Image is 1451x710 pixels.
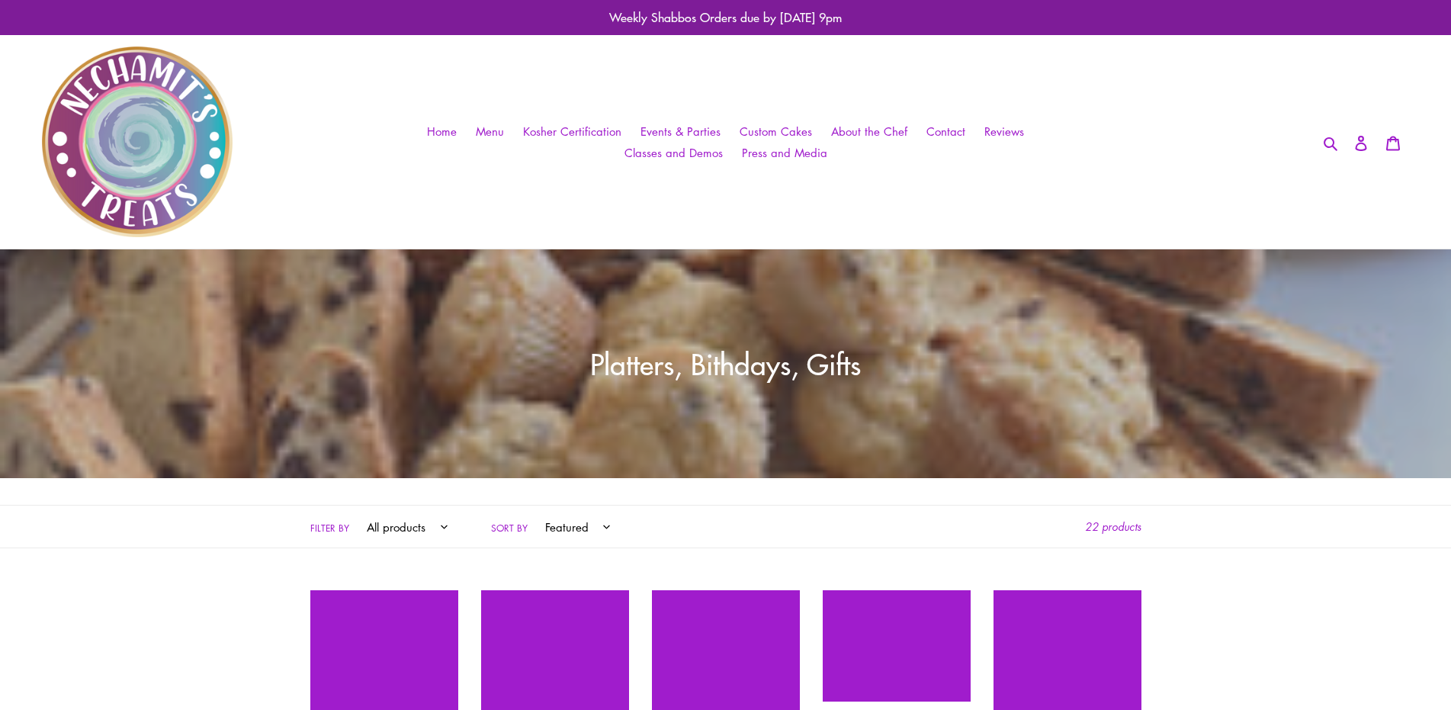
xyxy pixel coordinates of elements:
a: Custom Cakes [732,120,820,143]
a: Events & Parties [633,120,728,143]
span: Platters, Bithdays, Gifts [590,344,861,383]
img: Nechamit&#39;s Treats [42,47,233,237]
a: Kosher Certification [515,120,629,143]
span: Reviews [984,124,1024,140]
span: Kosher Certification [523,124,621,140]
span: Custom Cakes [740,124,812,140]
span: About the Chef [831,124,907,140]
a: Menu [468,120,512,143]
a: Home [419,120,464,143]
span: Classes and Demos [624,145,723,161]
span: Menu [476,124,504,140]
a: Reviews [977,120,1032,143]
a: Classes and Demos [617,142,730,164]
span: Press and Media [742,145,827,161]
a: Contact [919,120,973,143]
label: Filter by [310,522,349,535]
span: 22 products [1085,519,1141,534]
span: Contact [926,124,965,140]
a: Press and Media [734,142,835,164]
span: Home [427,124,457,140]
span: Events & Parties [640,124,721,140]
a: About the Chef [823,120,915,143]
label: Sort by [491,522,528,535]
